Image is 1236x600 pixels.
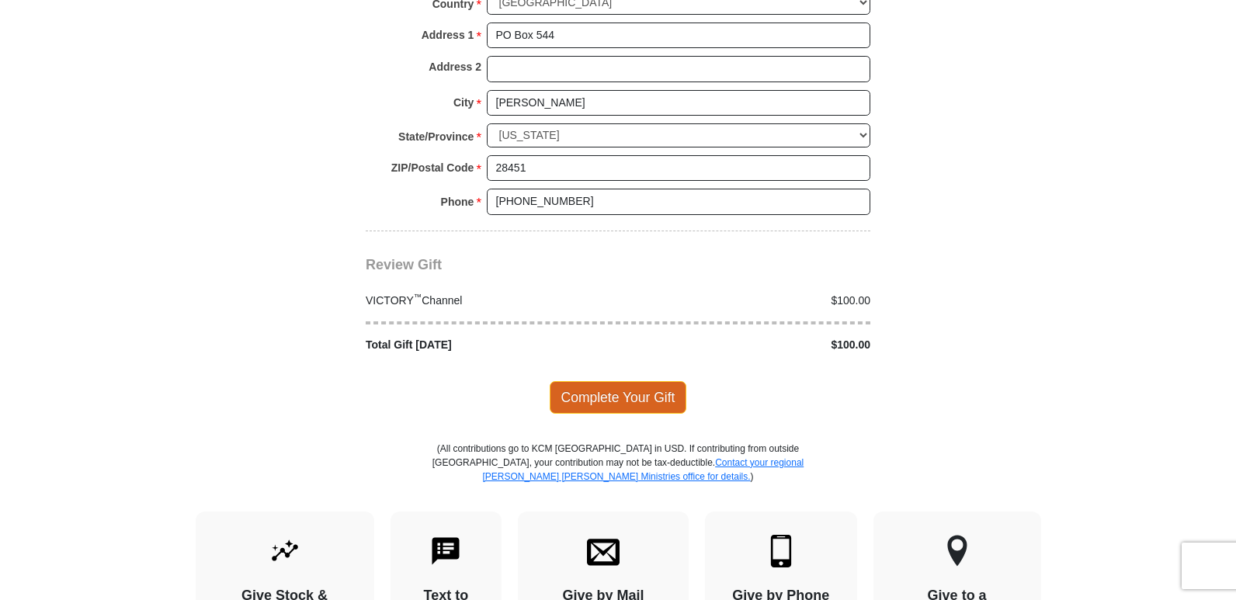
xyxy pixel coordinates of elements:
[422,24,474,46] strong: Address 1
[453,92,474,113] strong: City
[429,56,481,78] strong: Address 2
[618,337,879,353] div: $100.00
[269,535,301,567] img: give-by-stock.svg
[398,126,474,147] strong: State/Province
[441,191,474,213] strong: Phone
[550,381,687,414] span: Complete Your Gift
[358,337,619,353] div: Total Gift [DATE]
[432,442,804,512] p: (All contributions go to KCM [GEOGRAPHIC_DATA] in USD. If contributing from outside [GEOGRAPHIC_D...
[587,535,620,567] img: envelope.svg
[429,535,462,567] img: text-to-give.svg
[765,535,797,567] img: mobile.svg
[414,292,422,301] sup: ™
[358,293,619,309] div: VICTORY Channel
[391,157,474,179] strong: ZIP/Postal Code
[946,535,968,567] img: other-region
[618,293,879,309] div: $100.00
[482,457,804,482] a: Contact your regional [PERSON_NAME] [PERSON_NAME] Ministries office for details.
[366,257,442,272] span: Review Gift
